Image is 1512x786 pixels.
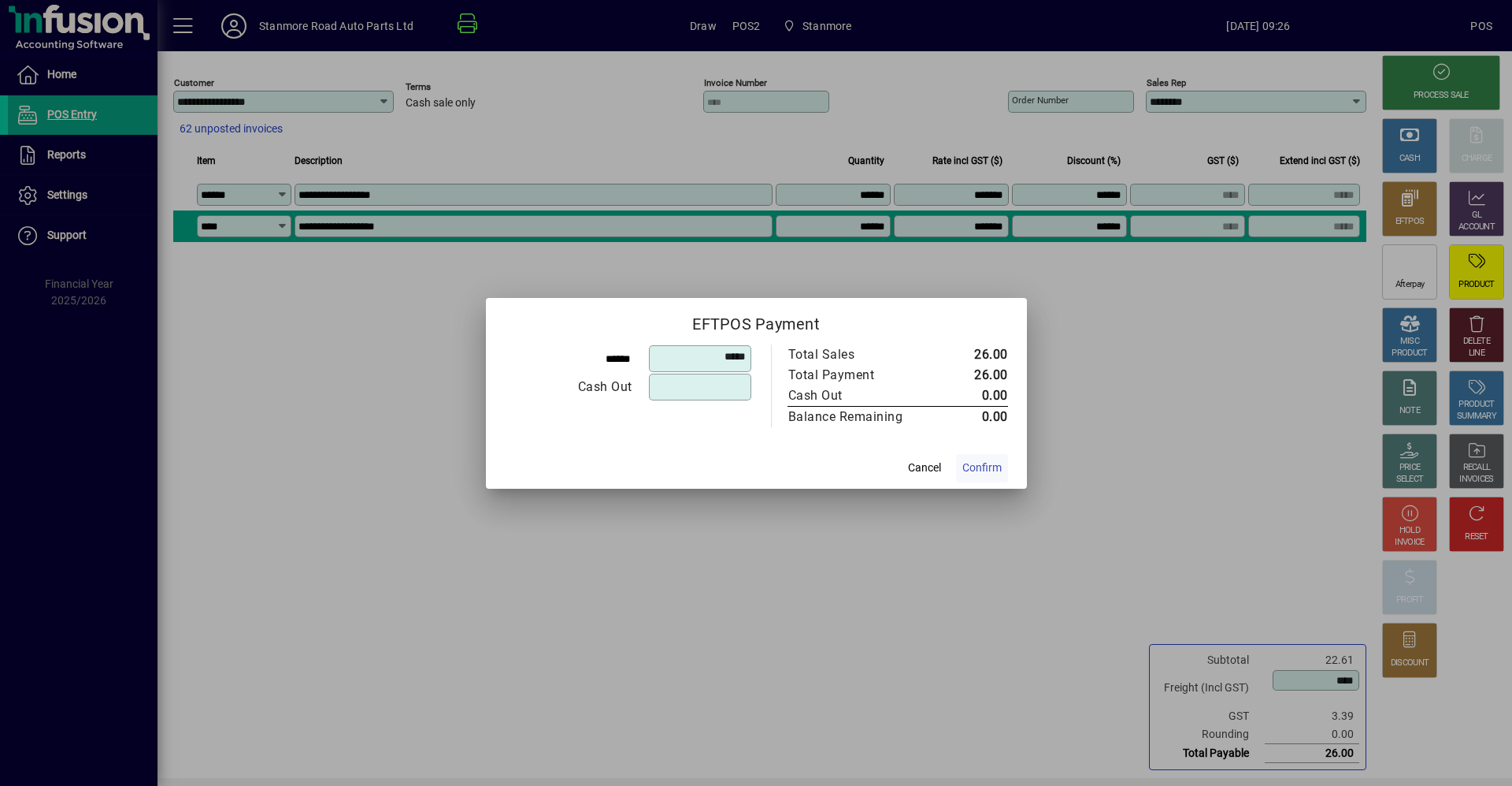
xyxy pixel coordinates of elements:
td: Total Sales [787,345,936,365]
span: Confirm [962,460,1002,476]
h2: EFTPOS Payment [486,298,1027,344]
button: Confirm [956,454,1008,482]
span: Cancel [908,460,941,476]
td: Total Payment [787,365,936,386]
td: 0.00 [936,406,1008,427]
td: 26.00 [936,365,1008,386]
div: Cash Out [788,386,921,405]
div: Cash Out [506,378,632,397]
td: 26.00 [936,345,1008,365]
td: 0.00 [936,386,1008,407]
button: Cancel [899,454,950,482]
div: Balance Remaining [788,408,921,427]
